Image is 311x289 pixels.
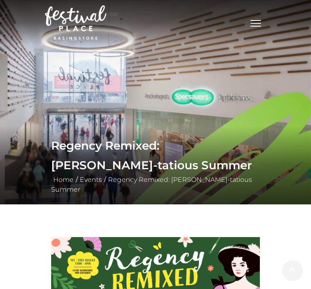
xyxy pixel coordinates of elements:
h1: Regency Remixed: [PERSON_NAME]-tatious Summer [51,136,260,175]
a: Regency Remixed: [PERSON_NAME]-tatious Summer [51,176,252,193]
div: / / [45,136,266,195]
button: Toggle navigation [246,16,266,28]
img: Festival Place Logo [45,5,106,40]
a: Events [78,176,104,184]
a: Home [51,176,76,184]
